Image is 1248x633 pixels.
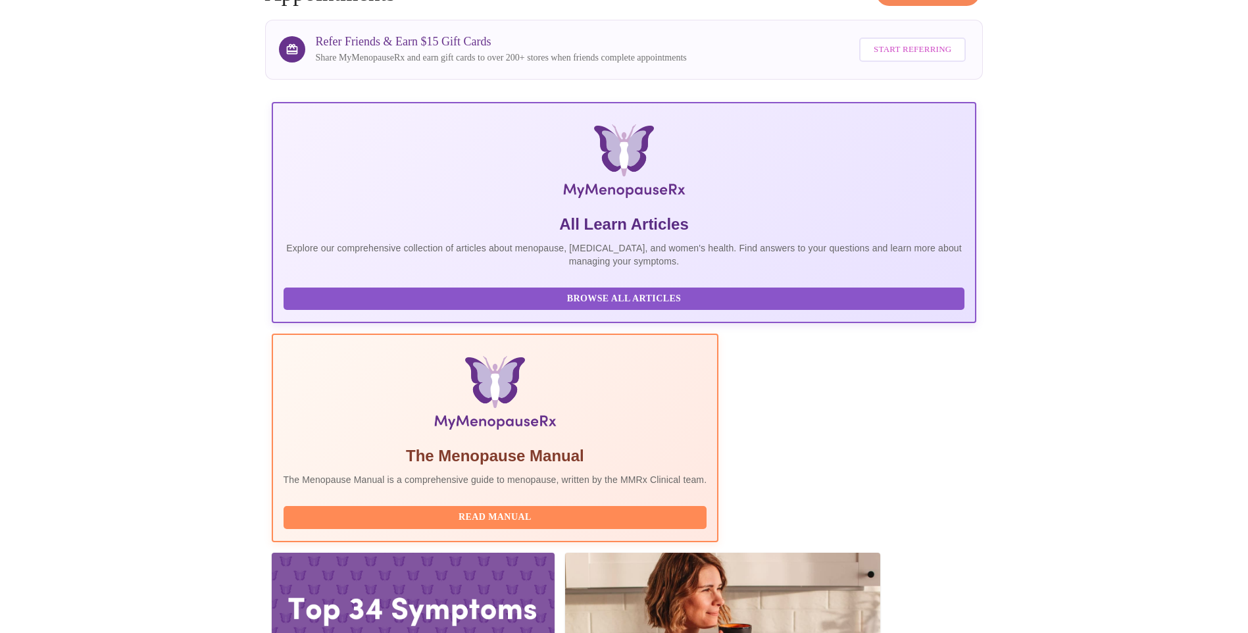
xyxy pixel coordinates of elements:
p: Explore our comprehensive collection of articles about menopause, [MEDICAL_DATA], and women's hea... [284,241,965,268]
button: Read Manual [284,506,707,529]
button: Start Referring [859,38,966,62]
p: Share MyMenopauseRx and earn gift cards to over 200+ stores when friends complete appointments [316,51,687,64]
span: Browse All Articles [297,291,952,307]
h5: All Learn Articles [284,214,965,235]
img: MyMenopauseRx Logo [389,124,859,203]
a: Start Referring [856,31,969,68]
span: Read Manual [297,509,694,526]
p: The Menopause Manual is a comprehensive guide to menopause, written by the MMRx Clinical team. [284,473,707,486]
a: Read Manual [284,511,711,522]
img: Menopause Manual [351,356,639,435]
h3: Refer Friends & Earn $15 Gift Cards [316,35,687,49]
a: Browse All Articles [284,292,968,303]
h5: The Menopause Manual [284,445,707,467]
button: Browse All Articles [284,288,965,311]
span: Start Referring [874,42,951,57]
